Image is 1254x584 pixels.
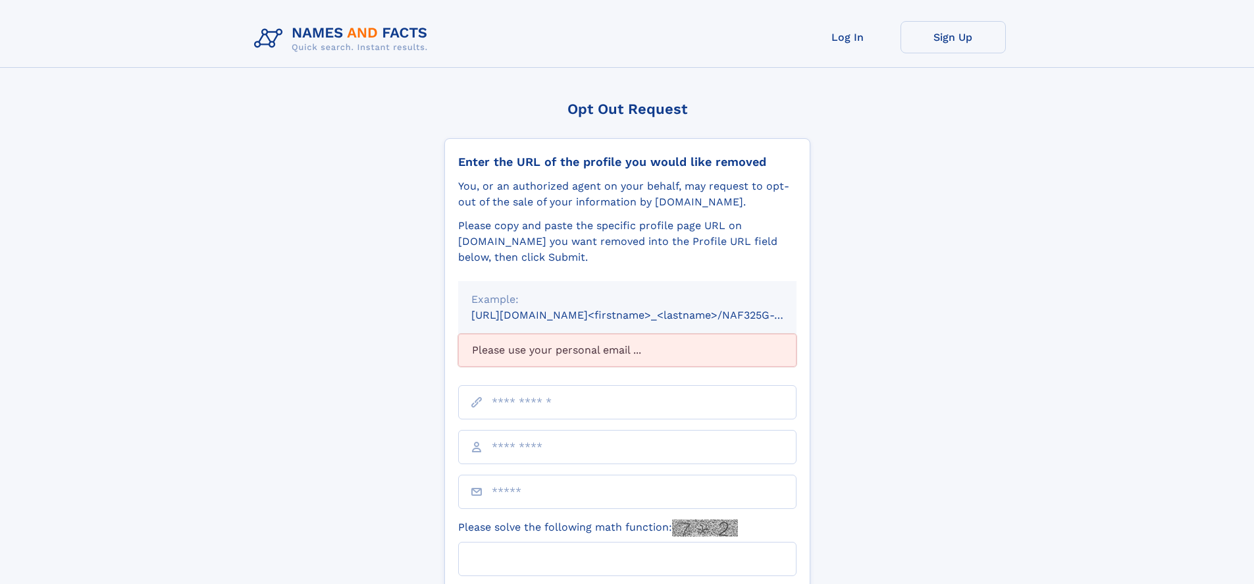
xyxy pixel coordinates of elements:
div: Example: [471,292,783,307]
a: Log In [795,21,901,53]
div: Please use your personal email ... [458,334,797,367]
div: You, or an authorized agent on your behalf, may request to opt-out of the sale of your informatio... [458,178,797,210]
img: Logo Names and Facts [249,21,438,57]
small: [URL][DOMAIN_NAME]<firstname>_<lastname>/NAF325G-xxxxxxxx [471,309,822,321]
div: Opt Out Request [444,101,810,117]
a: Sign Up [901,21,1006,53]
label: Please solve the following math function: [458,519,738,537]
div: Enter the URL of the profile you would like removed [458,155,797,169]
div: Please copy and paste the specific profile page URL on [DOMAIN_NAME] you want removed into the Pr... [458,218,797,265]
